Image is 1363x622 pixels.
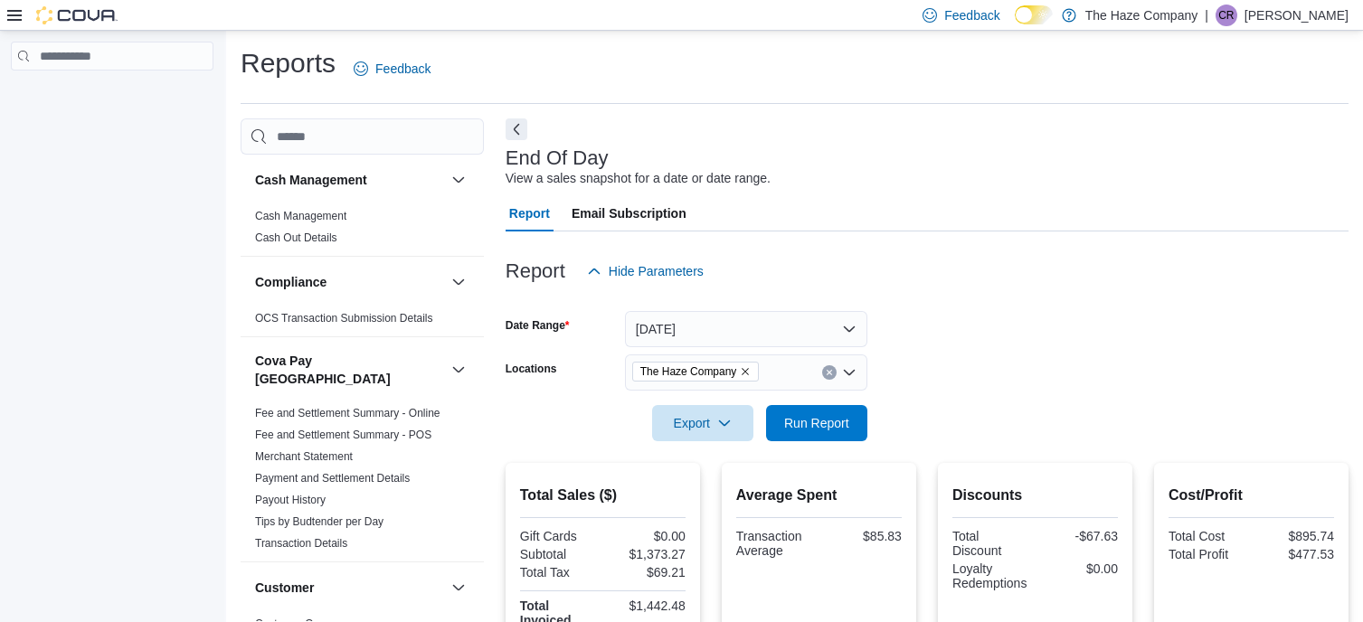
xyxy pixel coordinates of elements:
span: The Haze Company [640,363,737,381]
div: -$67.63 [1038,529,1118,543]
h3: Customer [255,579,314,597]
a: Tips by Budtender per Day [255,515,383,528]
div: $895.74 [1254,529,1334,543]
h3: Compliance [255,273,327,291]
span: Transaction Details [255,536,347,551]
a: OCS Transaction Submission Details [255,312,433,325]
h2: Total Sales ($) [520,485,686,506]
button: Compliance [448,271,469,293]
span: Run Report [784,414,849,432]
a: Fee and Settlement Summary - POS [255,429,431,441]
button: Clear input [822,365,837,380]
button: Remove The Haze Company from selection in this group [740,366,751,377]
a: Transaction Details [255,537,347,550]
span: Fee and Settlement Summary - POS [255,428,431,442]
h2: Cost/Profit [1169,485,1334,506]
div: Cindy Russell [1216,5,1237,26]
a: Payout History [255,494,326,506]
button: Cova Pay [GEOGRAPHIC_DATA] [448,359,469,381]
label: Date Range [506,318,570,333]
div: Transaction Average [736,529,816,558]
button: Open list of options [842,365,857,380]
button: Export [652,405,753,441]
span: Tips by Budtender per Day [255,514,383,529]
div: $0.00 [1038,561,1118,576]
span: Email Subscription [572,195,686,231]
h1: Reports [241,45,336,81]
h2: Average Spent [736,485,902,506]
span: OCS Transaction Submission Details [255,311,433,325]
button: Next [506,118,527,140]
span: Cash Management [255,209,346,223]
span: Hide Parameters [609,262,704,280]
p: [PERSON_NAME] [1245,5,1349,26]
div: Subtotal [520,547,600,561]
button: Cash Management [448,169,469,191]
button: Run Report [766,405,867,441]
span: CR [1218,5,1234,26]
a: Payment and Settlement Details [255,472,410,485]
a: Fee and Settlement Summary - Online [255,407,440,419]
h3: Cash Management [255,171,367,189]
div: Compliance [241,307,484,336]
a: Cash Out Details [255,231,337,244]
a: Merchant Statement [255,450,353,463]
span: Payout History [255,493,326,507]
p: | [1205,5,1208,26]
div: $1,373.27 [606,547,686,561]
p: The Haze Company [1085,5,1198,26]
button: [DATE] [625,311,867,347]
div: Gift Cards [520,529,600,543]
input: Dark Mode [1015,5,1053,24]
span: Dark Mode [1015,24,1016,25]
span: Payment and Settlement Details [255,471,410,485]
span: Feedback [944,6,999,24]
button: Cova Pay [GEOGRAPHIC_DATA] [255,352,444,388]
div: Total Profit [1169,547,1248,561]
span: Cash Out Details [255,231,337,245]
h2: Discounts [952,485,1118,506]
div: Loyalty Redemptions [952,561,1032,590]
button: Compliance [255,273,444,291]
span: Merchant Statement [255,449,353,464]
button: Customer [448,577,469,598]
button: Hide Parameters [580,253,711,289]
div: Cova Pay [GEOGRAPHIC_DATA] [241,402,484,561]
div: View a sales snapshot for a date or date range. [506,169,771,188]
a: Cash Management [255,210,346,222]
label: Locations [506,362,557,376]
div: Total Tax [520,565,600,580]
button: Customer [255,579,444,597]
h3: End Of Day [506,147,609,169]
button: Cash Management [255,171,444,189]
span: The Haze Company [632,362,760,382]
div: Cash Management [241,205,484,256]
a: Feedback [346,51,438,87]
div: $69.21 [606,565,686,580]
nav: Complex example [11,74,213,118]
span: Feedback [375,60,431,78]
span: Fee and Settlement Summary - Online [255,406,440,420]
img: Cova [36,6,118,24]
span: Export [663,405,743,441]
div: $477.53 [1254,547,1334,561]
span: Report [509,195,550,231]
div: $85.83 [822,529,902,543]
div: $1,442.48 [606,598,686,613]
h3: Report [506,260,565,282]
div: Total Cost [1169,529,1248,543]
div: $0.00 [606,529,686,543]
div: Total Discount [952,529,1032,558]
